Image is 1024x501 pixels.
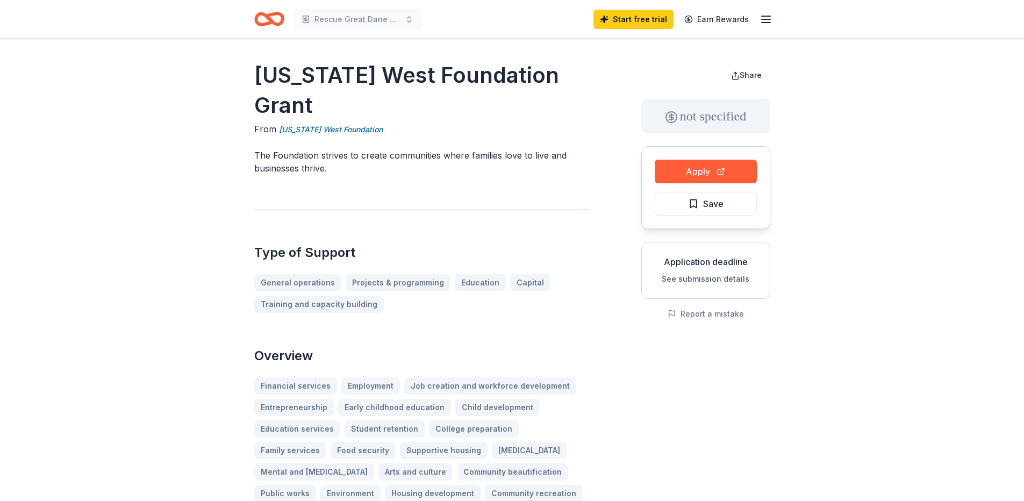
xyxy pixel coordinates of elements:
h2: Type of Support [254,244,590,261]
span: Rescue Great Dane dogs and find their forever home through fostering [314,13,400,26]
button: See submission details [662,273,749,285]
a: Projects & programming [346,274,450,291]
a: General operations [254,274,341,291]
div: From [254,123,590,136]
button: Report a mistake [668,307,744,320]
a: [US_STATE] West Foundation [279,123,383,136]
button: Save [655,192,757,216]
button: Share [722,65,770,86]
button: Apply [655,160,757,183]
a: Training and capacity building [254,296,384,313]
p: The Foundation strives to create communities where families love to live and businesses thrive. [254,149,590,175]
h1: [US_STATE] West Foundation Grant [254,60,590,120]
a: Home [254,6,284,32]
a: Start free trial [593,10,674,29]
a: Earn Rewards [678,10,755,29]
span: Share [740,70,762,80]
span: Save [703,197,724,211]
a: Education [455,274,506,291]
div: not specified [641,99,770,133]
div: Application deadline [650,255,761,268]
button: Rescue Great Dane dogs and find their forever home through fostering [293,9,422,30]
h2: Overview [254,347,590,364]
a: Capital [510,274,550,291]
